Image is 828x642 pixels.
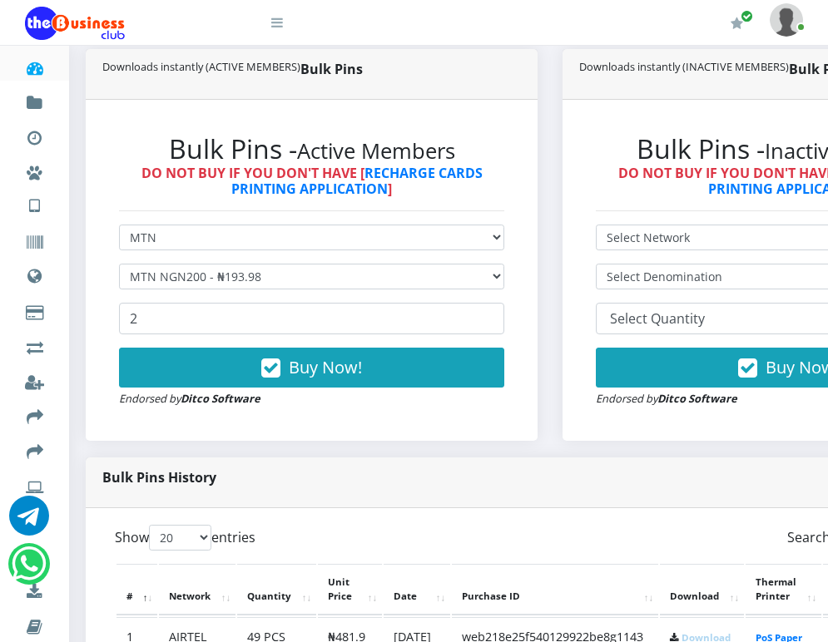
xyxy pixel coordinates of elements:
span: Buy Now! [289,356,362,378]
img: Logo [25,7,125,40]
select: Showentries [149,525,211,551]
th: Unit Price: activate to sort column ascending [318,564,382,615]
a: Print Recharge Cards [25,464,44,504]
button: Buy Now! [119,348,504,388]
a: Nigerian VTU [63,183,202,211]
th: Thermal Printer: activate to sort column ascending [746,564,821,615]
i: Renew/Upgrade Subscription [731,17,743,30]
a: Miscellaneous Payments [25,150,44,190]
strong: Ditco Software [181,391,260,406]
a: Fund wallet [25,80,44,120]
th: Purchase ID: activate to sort column ascending [452,564,658,615]
label: Show entries [115,525,255,551]
a: Transactions [25,115,44,155]
small: Downloads instantly (INACTIVE MEMBERS) [579,59,789,75]
a: Transfer to Wallet [25,394,44,434]
strong: Ditco Software [657,391,737,406]
a: Vouchers [25,220,44,259]
a: Data [25,253,44,294]
input: Enter Quantity [119,303,504,334]
th: #: activate to sort column descending [117,564,157,615]
small: Active Members [297,136,455,165]
span: Renew/Upgrade Subscription [741,10,753,22]
a: Airtime -2- Cash [25,324,44,364]
small: Downloads instantly (ACTIVE MEMBERS) [102,59,300,75]
a: RECHARGE CARDS PRINTING APPLICATION [231,164,483,198]
small: Endorsed by [596,391,737,406]
a: Transfer to Bank [25,429,44,469]
a: Cable TV, Electricity [25,289,44,329]
th: Download: activate to sort column ascending [660,564,744,615]
strong: DO NOT BUY IF YOU DON'T HAVE [ ] [141,164,483,198]
a: Download Software [25,569,44,609]
th: Network: activate to sort column ascending [159,564,236,615]
th: Quantity: activate to sort column ascending [237,564,316,615]
a: Dashboard [25,45,44,85]
a: VTU [25,183,44,225]
h2: Bulk Pins - [119,133,504,165]
a: Chat for support [12,556,46,584]
img: User [770,3,803,36]
a: Register a Referral [25,359,44,399]
th: Date: activate to sort column ascending [384,564,450,615]
a: International VTU [63,207,202,235]
small: Endorsed by [119,391,260,406]
strong: Bulk Pins [102,59,521,79]
a: Chat for support [9,508,49,536]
